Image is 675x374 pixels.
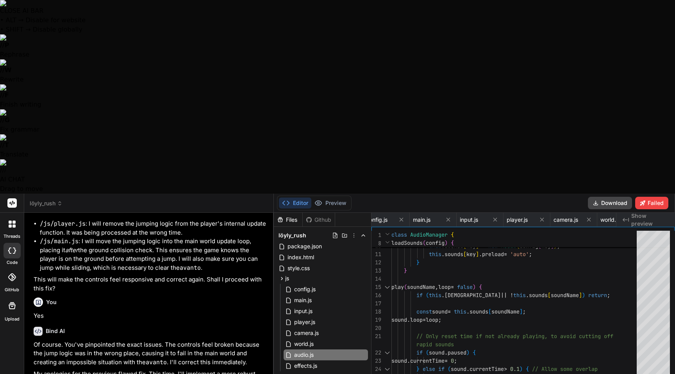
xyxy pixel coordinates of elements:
span: ( [404,283,407,290]
div: 15 [371,283,381,291]
span: ( [423,239,426,246]
span: 8 [371,239,381,248]
span: 'auto' [510,251,529,258]
span: this [454,308,466,315]
span: sounds [445,251,463,258]
span: loop [426,316,438,323]
div: 22 [371,349,381,357]
span: this [429,251,441,258]
div: Click to collapse the range. [382,349,392,357]
span: world.js [600,216,620,224]
div: Click to collapse the range. [382,283,392,291]
span: ] [579,292,582,299]
span: currentTime [470,365,504,372]
span: ) [466,349,470,356]
span: löyly_rush [30,199,62,207]
div: Github [303,216,335,224]
div: 18 [371,308,381,316]
span: key [466,251,476,258]
span: ) [445,239,448,246]
h6: Bind AI [46,327,65,335]
span: config.js [293,285,316,294]
label: GitHub [5,287,19,293]
span: 0 [451,357,454,364]
span: { [526,365,529,372]
span: soundName [551,292,579,299]
span: sound [432,308,448,315]
span: ( [448,365,451,372]
span: input.js [293,306,313,316]
span: player.js [293,317,316,327]
span: = [504,251,507,258]
span: loop [438,283,451,290]
span: // Allow some overlap [532,365,598,372]
span: = [451,283,454,290]
button: Failed [635,197,668,209]
p: Of course. You've pinpointed the exact issues. The controls feel broken because the jump logic wa... [34,340,266,367]
span: this [513,292,526,299]
p: Yes [34,312,266,321]
span: config.js [366,216,387,224]
span: currentTime [410,357,445,364]
span: } [404,267,407,274]
span: . [479,251,482,258]
span: soundName [491,308,520,315]
span: sounds [529,292,548,299]
span: config [426,239,445,246]
span: 0.1 [510,365,520,372]
span: player.js [507,216,528,224]
div: 24 [371,365,381,373]
span: = [423,316,426,323]
span: [DEMOGRAPHIC_DATA] [445,292,501,299]
span: } [416,365,420,372]
label: Upload [5,316,20,322]
span: soundName [407,283,435,290]
span: löyly_rush [279,232,306,239]
span: loop [410,316,423,323]
button: Editor [279,198,311,208]
span: . [407,357,410,364]
span: world.js [293,339,314,349]
span: . [441,251,445,258]
span: main.js [413,216,430,224]
span: // Only reset time if not already playing, to avoi [416,333,573,340]
span: sound [391,357,407,364]
div: Click to collapse the range. [382,365,392,373]
code: avanto [180,264,201,272]
em: after [65,246,78,254]
span: . [526,292,529,299]
label: threads [4,233,20,240]
span: audio.js [293,350,314,360]
span: || [501,292,507,299]
span: return [588,292,607,299]
span: . [441,292,445,299]
div: Files [274,216,302,224]
span: if [438,365,445,372]
span: [ [548,292,551,299]
span: , [435,283,438,290]
code: /js/main.js [40,237,79,245]
span: const [416,308,432,315]
span: loadSounds [391,239,423,246]
span: ; [529,251,532,258]
span: [ [488,308,491,315]
span: ( [426,349,429,356]
span: class [391,231,407,238]
div: 12 [371,258,381,267]
div: 14 [371,275,381,283]
span: ; [454,357,457,364]
h6: You [46,298,57,306]
button: Download [588,197,632,209]
span: rapid sounds [416,341,454,348]
li: : I will remove the jumping logic from the player's internal update function. It was being proces... [40,219,266,237]
span: = [448,308,451,315]
span: js [285,274,289,282]
span: ; [607,292,610,299]
p: This will make the controls feel responsive and correct again. Shall I proceed with this fix? [34,275,266,293]
span: this [429,292,441,299]
span: sound [451,365,466,372]
div: 19 [371,316,381,324]
label: code [7,259,18,266]
span: style.css [287,264,311,273]
span: preload [482,251,504,258]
